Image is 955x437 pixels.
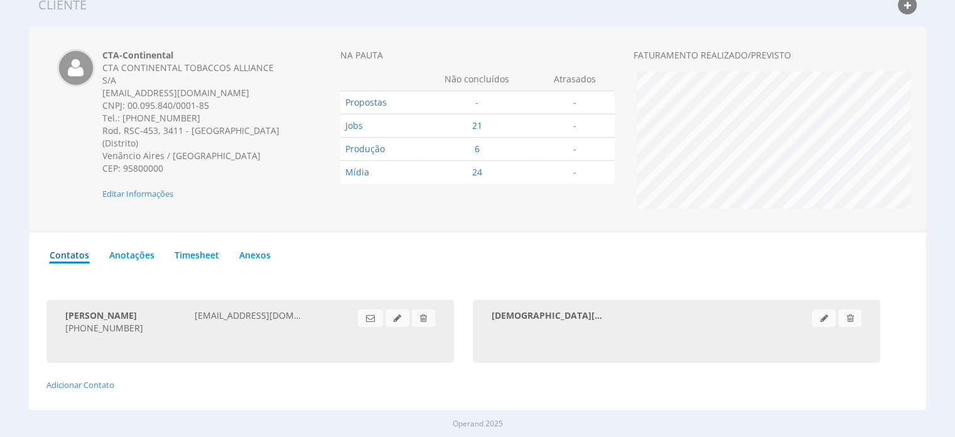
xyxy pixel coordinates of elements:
div: Leila Wunsch [65,309,176,322]
span: Excluir [838,309,861,327]
div: leilacristina@cta.com.br [195,309,305,322]
a: Timesheet [174,242,220,262]
a: 21 [472,119,482,131]
span: Editar Informações [102,188,173,199]
td: - [534,114,615,138]
a: Anotações [109,242,155,262]
a: Contatos [49,242,90,263]
span: Excluir [412,309,435,327]
strong: CTA-Continental [102,49,173,61]
th: Não concluídos [419,68,534,91]
a: Enviar E-mail [358,312,383,324]
td: - [534,138,615,161]
div: [PHONE_NUMBER] [65,322,176,335]
td: - [534,161,615,184]
th: Atrasados [534,68,615,91]
td: - [534,91,615,114]
div: [EMAIL_ADDRESS][DOMAIN_NAME] [102,87,289,99]
span: Clique para editar informações cadastrais do contato [812,309,836,327]
div: Tel.: [PHONE_NUMBER] [102,112,289,124]
div: Cristiano Drescher [492,309,602,322]
a: Anexos [239,242,271,262]
a: Mídia [345,166,369,178]
a: Jobs [345,119,363,131]
div: CTA CONTINENTAL TOBACCOS ALLIANCE S/A [102,62,289,87]
div: NA PAUTA [340,49,615,62]
a: Produção [345,143,385,155]
a: 24 [472,166,482,178]
a: Adicionar Contato [46,379,114,390]
div: Venâncio Aires / [GEOGRAPHIC_DATA] CEP: 95800000 [102,150,289,175]
div: CNPJ: 00.095.840/0001-85 [102,99,289,112]
div: FATURAMENTO REALIZADO/PREVISTO [634,49,908,62]
span: Clique para editar informações cadastrais do contato [386,309,409,327]
a: 6 [475,143,480,155]
a: Propostas [345,96,387,108]
div: Operand 2025 [35,418,920,429]
div: Rod, RSC-453, 3411 - [GEOGRAPHIC_DATA] (Distrito) [102,124,289,150]
td: - [419,91,534,114]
